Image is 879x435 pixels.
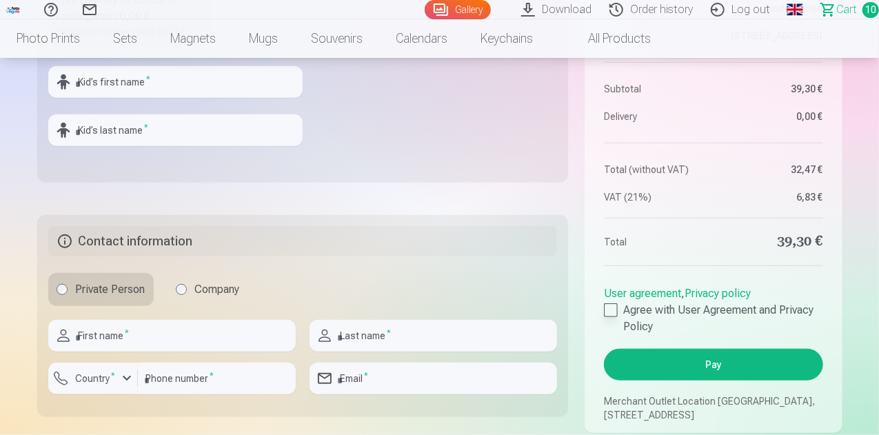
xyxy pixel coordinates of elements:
[48,226,558,256] h5: Contact information
[604,232,707,252] dt: Total
[97,19,154,58] a: Sets
[720,110,823,123] dd: 0,00 €
[604,190,707,204] dt: VAT (21%)
[154,19,232,58] a: Magnets
[294,19,379,58] a: Souvenirs
[685,287,751,300] a: Privacy policy
[48,363,138,394] button: Country*
[168,273,248,306] label: Company
[549,19,667,58] a: All products
[604,280,822,335] div: ,
[48,273,154,306] label: Private Person
[862,2,879,18] span: 10
[720,82,823,96] dd: 39,30 €
[720,232,823,252] dd: 39,30 €
[604,163,707,176] dt: Total (without VAT)
[464,19,549,58] a: Keychains
[604,394,822,422] p: Merchant Outlet Location [GEOGRAPHIC_DATA], [STREET_ADDRESS]
[6,6,21,14] img: /fa1
[604,110,707,123] dt: Delivery
[57,284,68,295] input: Private Person
[836,1,857,18] span: Сart
[176,284,187,295] input: Company
[604,82,707,96] dt: Subtotal
[379,19,464,58] a: Calendars
[70,372,121,385] label: Country
[604,302,822,335] label: Agree with User Agreement and Privacy Policy
[720,190,823,204] dd: 6,83 €
[604,287,681,300] a: User agreement
[232,19,294,58] a: Mugs
[720,163,823,176] dd: 32,47 €
[604,349,822,381] button: Pay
